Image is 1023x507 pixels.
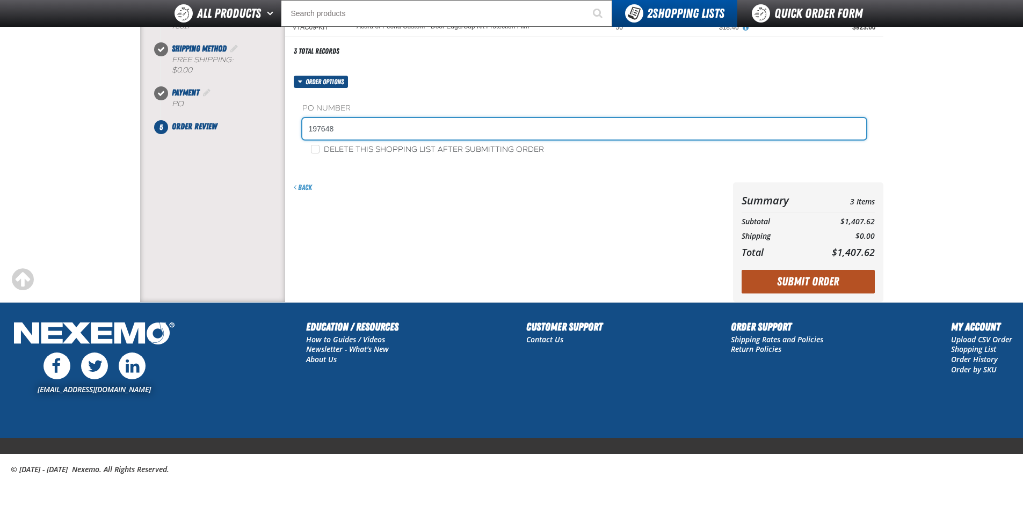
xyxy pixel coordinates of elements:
[731,344,781,354] a: Return Policies
[11,268,34,291] div: Scroll to the top
[811,229,874,244] td: $0.00
[731,319,823,335] h2: Order Support
[294,46,339,56] div: 3 total records
[38,384,151,394] a: [EMAIL_ADDRESS][DOMAIN_NAME]
[754,23,876,32] div: $923.00
[832,246,875,259] span: $1,407.62
[172,55,285,76] div: Free Shipping:
[197,4,261,23] span: All Products
[951,334,1012,344] a: Upload CSV Order
[647,6,652,21] strong: 2
[306,344,389,354] a: Newsletter - What's New
[742,244,811,261] th: Total
[306,319,398,335] h2: Education / Resources
[161,120,285,133] li: Order Review. Step 5 of 5. Not Completed
[647,6,724,21] span: Shopping Lists
[951,319,1012,335] h2: My Account
[302,104,866,114] label: PO Number
[172,99,285,109] div: P.O.
[306,76,348,88] span: Order options
[311,145,544,155] label: Delete this shopping list after submitting order
[951,364,997,374] a: Order by SKU
[154,120,168,134] span: 5
[11,319,178,350] img: Nexemo Logo
[161,42,285,86] li: Shipping Method. Step 3 of 5. Completed
[951,344,996,354] a: Shopping List
[811,191,874,210] td: 3 Items
[742,229,811,244] th: Shipping
[172,43,227,54] span: Shipping Method
[172,87,199,98] span: Payment
[294,76,349,88] button: Order options
[616,24,623,31] span: 50
[229,43,240,54] a: Edit Shipping Method
[951,354,998,364] a: Order History
[731,334,823,344] a: Shipping Rates and Policies
[306,334,385,344] a: How to Guides / Videos
[172,65,192,75] strong: $0.00
[161,86,285,120] li: Payment. Step 4 of 5. Completed
[742,191,811,210] th: Summary
[739,23,753,33] button: View All Prices for Acura of Peoria Custom - Door Edge/Cup Kit Protection Film
[742,270,875,293] button: Submit Order
[285,18,349,36] td: VTAC09-KIT
[294,183,312,192] a: Back
[638,23,739,32] div: $18.46
[811,215,874,229] td: $1,407.62
[526,334,563,344] a: Contact Us
[742,215,811,229] th: Subtotal
[311,145,320,153] input: Delete this shopping list after submitting order
[526,319,603,335] h2: Customer Support
[201,87,212,98] a: Edit Payment
[306,354,337,364] a: About Us
[172,121,217,131] span: Order Review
